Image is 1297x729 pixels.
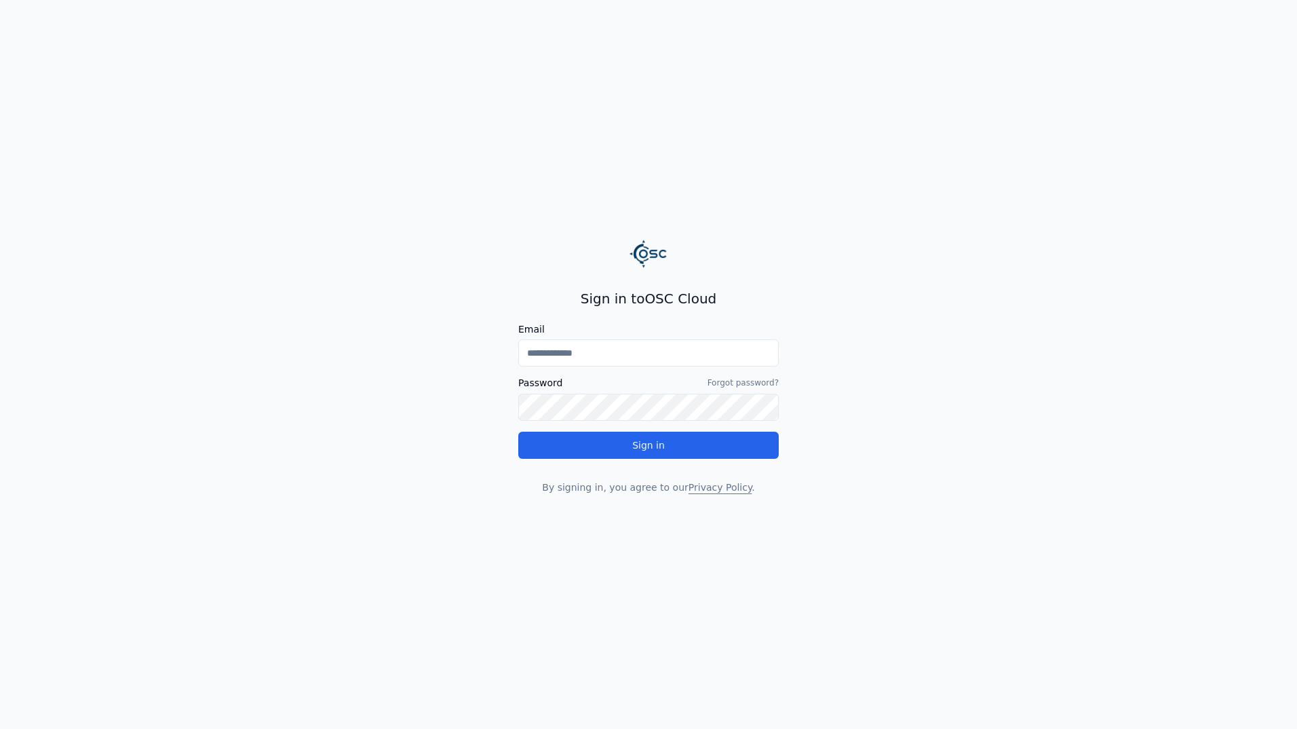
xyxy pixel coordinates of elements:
[708,377,779,388] a: Forgot password?
[689,482,752,493] a: Privacy Policy
[630,235,667,273] img: Logo
[518,324,779,334] label: Email
[518,432,779,459] button: Sign in
[518,289,779,308] h2: Sign in to OSC Cloud
[518,481,779,494] p: By signing in, you agree to our .
[518,378,562,388] label: Password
